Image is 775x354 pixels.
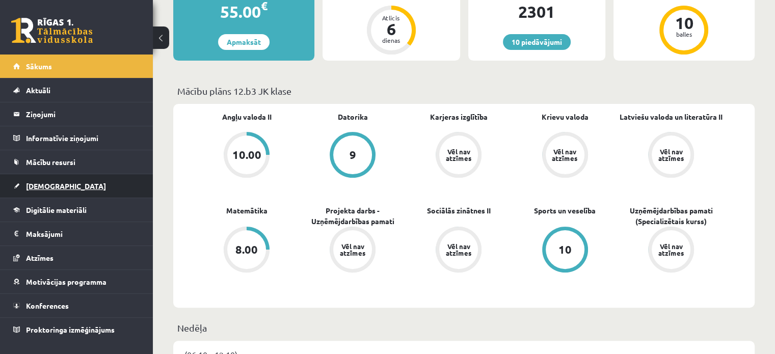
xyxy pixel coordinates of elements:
[11,18,93,43] a: Rīgas 1. Tālmācības vidusskola
[503,34,571,50] a: 10 piedāvājumi
[26,157,75,167] span: Mācību resursi
[376,21,407,37] div: 6
[512,132,618,180] a: Vēl nav atzīmes
[620,112,723,122] a: Latviešu valoda un literatūra II
[194,227,300,275] a: 8.00
[444,148,473,161] div: Vēl nav atzīmes
[13,318,140,341] a: Proktoringa izmēģinājums
[13,55,140,78] a: Sākums
[376,15,407,21] div: Atlicis
[669,15,699,31] div: 10
[13,222,140,246] a: Maksājumi
[300,205,406,227] a: Projekta darbs - Uzņēmējdarbības pamati
[618,227,724,275] a: Vēl nav atzīmes
[558,244,572,255] div: 10
[427,205,491,216] a: Sociālās zinātnes II
[26,86,50,95] span: Aktuāli
[300,132,406,180] a: 9
[300,227,406,275] a: Vēl nav atzīmes
[26,277,106,286] span: Motivācijas programma
[235,244,258,255] div: 8.00
[13,102,140,126] a: Ziņojumi
[551,148,579,161] div: Vēl nav atzīmes
[26,126,140,150] legend: Informatīvie ziņojumi
[350,149,356,160] div: 9
[177,84,751,98] p: Mācību plāns 12.b3 JK klase
[406,227,512,275] a: Vēl nav atzīmes
[669,31,699,37] div: balles
[444,243,473,256] div: Vēl nav atzīmes
[13,126,140,150] a: Informatīvie ziņojumi
[13,294,140,317] a: Konferences
[218,34,270,50] a: Apmaksāt
[13,198,140,222] a: Digitālie materiāli
[177,321,751,335] p: Nedēļa
[542,112,589,122] a: Krievu valoda
[13,270,140,293] a: Motivācijas programma
[194,132,300,180] a: 10.00
[430,112,488,122] a: Karjeras izglītība
[338,243,367,256] div: Vēl nav atzīmes
[232,149,261,160] div: 10.00
[406,132,512,180] a: Vēl nav atzīmes
[26,181,106,190] span: [DEMOGRAPHIC_DATA]
[26,222,140,246] legend: Maksājumi
[657,148,685,161] div: Vēl nav atzīmes
[13,150,140,174] a: Mācību resursi
[376,37,407,43] div: dienas
[13,246,140,269] a: Atzīmes
[512,227,618,275] a: 10
[13,174,140,198] a: [DEMOGRAPHIC_DATA]
[26,205,87,214] span: Digitālie materiāli
[618,132,724,180] a: Vēl nav atzīmes
[657,243,685,256] div: Vēl nav atzīmes
[338,112,368,122] a: Datorika
[534,205,596,216] a: Sports un veselība
[26,325,115,334] span: Proktoringa izmēģinājums
[26,253,54,262] span: Atzīmes
[26,102,140,126] legend: Ziņojumi
[618,205,724,227] a: Uzņēmējdarbības pamati (Specializētais kurss)
[13,78,140,102] a: Aktuāli
[26,62,52,71] span: Sākums
[222,112,272,122] a: Angļu valoda II
[26,301,69,310] span: Konferences
[226,205,268,216] a: Matemātika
